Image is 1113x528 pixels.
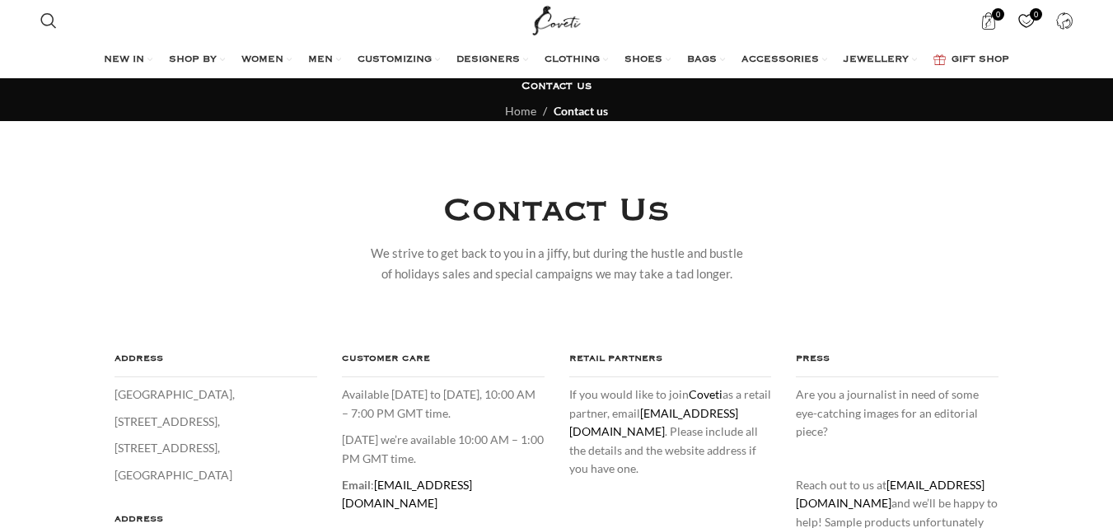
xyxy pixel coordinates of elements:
[456,44,528,77] a: DESIGNERS
[104,54,144,67] span: NEW IN
[32,44,1081,77] div: Main navigation
[308,54,333,67] span: MEN
[115,350,317,377] h4: ADDRESS
[358,44,440,77] a: CUSTOMIZING
[992,8,1004,21] span: 0
[545,54,600,67] span: CLOTHING
[308,44,341,77] a: MEN
[796,478,984,510] a: [EMAIL_ADDRESS][DOMAIN_NAME]
[342,350,545,377] h4: CUSTOMER CARE
[689,387,723,401] a: Coveti
[741,44,827,77] a: ACCESSORIES
[624,44,671,77] a: SHOES
[687,44,725,77] a: BAGS
[342,476,545,513] p: :
[569,350,772,377] h4: RETAIL PARTNERS
[624,54,662,67] span: SHOES
[32,4,65,37] a: Search
[796,385,998,441] p: Are you a journalist in need of some eye-catching images for an editorial piece?
[342,385,545,423] p: Available [DATE] to [DATE], 10:00 AM – 7:00 PM GMT time.
[342,431,545,468] p: [DATE] we’re available 10:00 AM – 1:00 PM GMT time.
[554,104,608,118] span: Contact us
[358,54,432,67] span: CUSTOMIZING
[569,385,772,478] p: If you would like to join as a retail partner, email . Please include all the details and the web...
[741,54,819,67] span: ACCESSORIES
[796,350,998,377] h4: PRESS
[342,478,472,510] a: [EMAIL_ADDRESS][DOMAIN_NAME]
[521,79,592,94] h1: Contact us
[529,12,584,26] a: Site logo
[104,44,152,77] a: NEW IN
[169,54,217,67] span: SHOP BY
[115,439,317,457] p: [STREET_ADDRESS],
[971,4,1005,37] a: 0
[687,54,717,67] span: BAGS
[1009,4,1043,37] a: 0
[1009,4,1043,37] div: My Wishlist
[844,54,909,67] span: JEWELLERY
[844,44,917,77] a: JEWELLERY
[369,243,744,284] div: We strive to get back to you in a jiffy, but during the hustle and bustle of holidays sales and s...
[952,54,1009,67] span: GIFT SHOP
[169,44,225,77] a: SHOP BY
[569,406,738,438] a: [EMAIL_ADDRESS][DOMAIN_NAME]
[456,54,520,67] span: DESIGNERS
[505,104,536,118] a: Home
[241,44,292,77] a: WOMEN
[115,385,317,404] p: [GEOGRAPHIC_DATA],
[342,478,371,492] strong: Email
[933,44,1009,77] a: GIFT SHOP
[115,413,317,431] p: [STREET_ADDRESS],
[545,44,608,77] a: CLOTHING
[115,466,317,484] p: [GEOGRAPHIC_DATA]
[241,54,283,67] span: WOMEN
[933,54,946,65] img: GiftBag
[1030,8,1042,21] span: 0
[443,187,670,235] h4: Contact Us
